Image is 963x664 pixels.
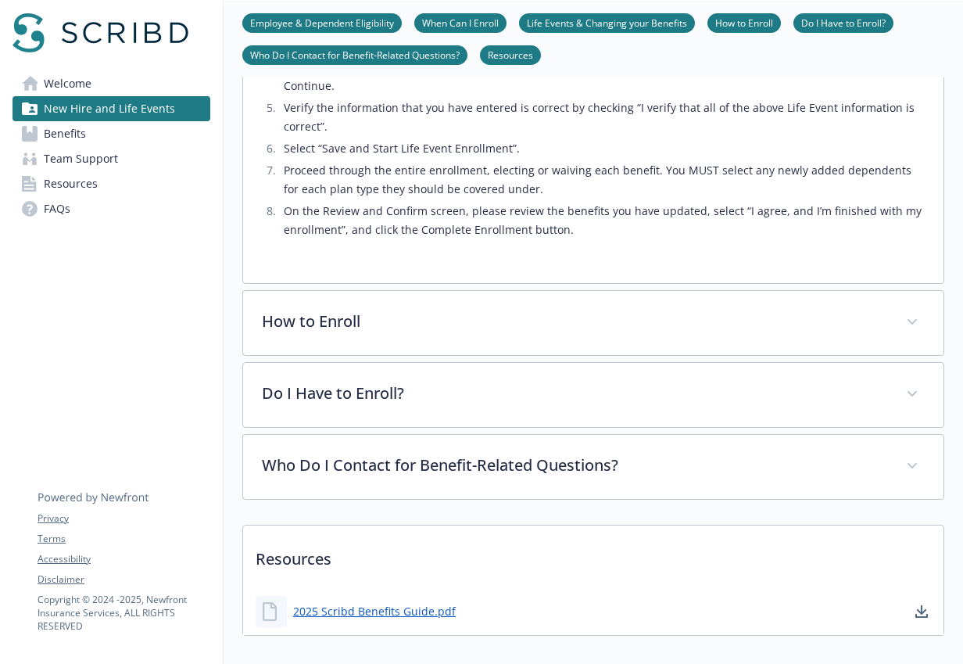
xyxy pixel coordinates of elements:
[242,47,467,62] a: Who Do I Contact for Benefit-Related Questions?
[38,552,209,566] a: Accessibility
[279,139,925,158] li: Select “Save and Start Life Event Enrollment”.
[707,15,781,30] a: How to Enroll
[243,435,943,499] div: Who Do I Contact for Benefit-Related Questions?
[279,99,925,136] li: Verify the information that you have entered is correct by checking “I verify that all of the abo...
[44,71,91,96] span: Welcome
[13,171,210,196] a: Resources
[13,196,210,221] a: FAQs
[912,602,931,621] a: download document
[414,15,507,30] a: When Can I Enroll
[38,532,209,546] a: Terms
[262,382,887,405] p: Do I Have to Enroll?
[262,310,887,333] p: How to Enroll
[44,196,70,221] span: FAQs
[243,526,943,583] p: Resources
[793,15,893,30] a: Do I Have to Enroll?
[44,121,86,146] span: Benefits
[480,47,541,62] a: Resources
[38,511,209,526] a: Privacy
[242,15,402,30] a: Employee & Dependent Eligibility
[262,454,887,477] p: Who Do I Contact for Benefit-Related Questions?
[44,171,98,196] span: Resources
[44,146,118,171] span: Team Support
[13,121,210,146] a: Benefits
[243,291,943,355] div: How to Enroll
[38,593,209,633] p: Copyright © 2024 - 2025 , Newfront Insurance Services, ALL RIGHTS RESERVED
[519,15,695,30] a: Life Events & Changing your Benefits
[13,96,210,121] a: New Hire and Life Events
[44,96,175,121] span: New Hire and Life Events
[13,71,210,96] a: Welcome
[293,603,456,619] a: 2025 Scribd Benefits Guide.pdf
[279,161,925,199] li: Proceed through the entire enrollment, electing or waiving each benefit. You MUST select any newl...
[279,202,925,239] li: On the Review and Confirm screen, please review the benefits you have updated, select “I agree, a...
[13,146,210,171] a: Team Support
[38,572,209,587] a: Disclaimer
[243,363,943,427] div: Do I Have to Enroll?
